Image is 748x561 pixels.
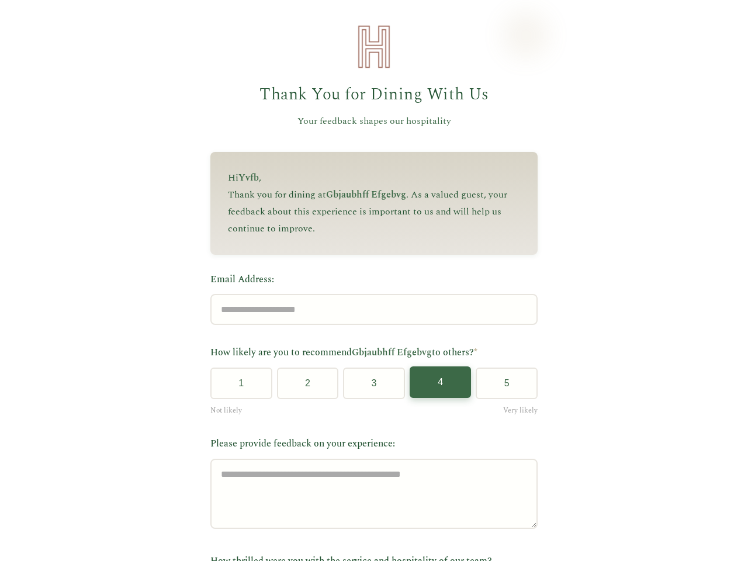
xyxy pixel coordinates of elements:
img: Heirloom Hospitality Logo [351,23,397,70]
button: 4 [410,366,472,398]
span: Yvfb [238,171,259,185]
span: Gbjaubhff Efgebvg [326,188,406,202]
span: Very likely [503,405,538,416]
p: Your feedback shapes our hospitality [210,114,538,129]
label: Please provide feedback on your experience: [210,437,538,452]
label: How likely are you to recommend to others? [210,345,538,361]
span: Not likely [210,405,242,416]
p: Hi , [228,169,520,186]
span: Gbjaubhff Efgebvg [352,345,432,359]
button: 1 [210,368,272,399]
button: 5 [476,368,538,399]
button: 3 [343,368,405,399]
h1: Thank You for Dining With Us [210,82,538,108]
label: Email Address: [210,272,538,288]
p: Thank you for dining at . As a valued guest, your feedback about this experience is important to ... [228,186,520,237]
button: 2 [277,368,339,399]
